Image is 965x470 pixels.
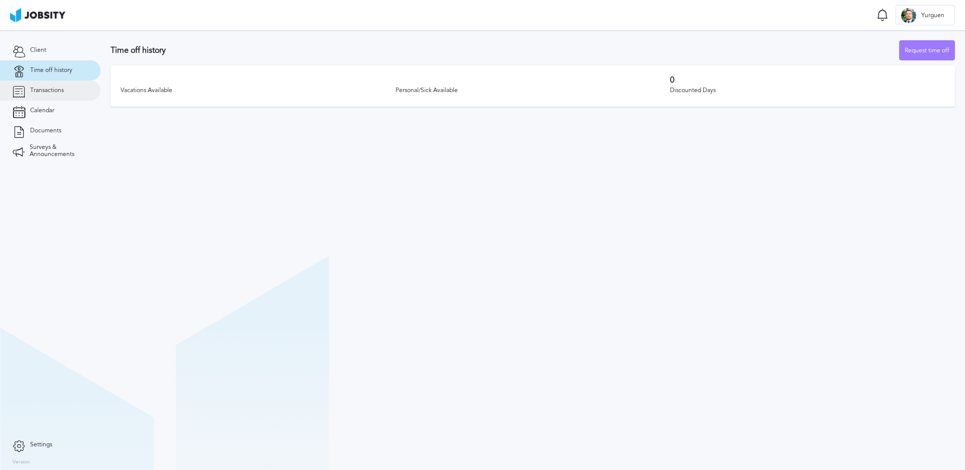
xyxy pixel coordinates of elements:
[121,87,396,94] div: Vacations Available
[30,67,72,74] span: Time off history
[30,47,46,54] span: Client
[111,46,899,55] h3: Time off history
[899,40,955,60] button: Request time off
[896,5,955,25] button: YYurguen
[30,144,88,158] span: Surveys & Announcements
[30,87,64,94] span: Transactions
[670,87,945,94] div: Discounted Days
[901,8,916,23] div: Y
[13,459,31,465] label: Version:
[396,87,670,94] div: Personal/Sick Available
[30,127,61,134] span: Documents
[30,107,54,114] span: Calendar
[10,8,65,22] img: ab4bad089aa723f57921c736e9817d99.png
[900,41,954,61] div: Request time off
[30,441,52,448] span: Settings
[916,12,949,19] span: Yurguen
[670,75,945,85] h3: 0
